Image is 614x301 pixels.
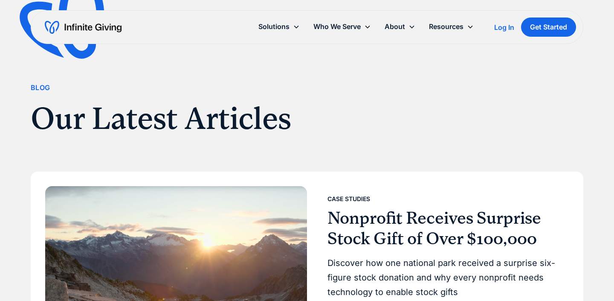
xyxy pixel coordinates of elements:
a: Log In [494,22,514,32]
div: Case Studies [327,194,370,204]
div: Who We Serve [313,21,361,32]
div: Discover how one national park received a surprise six-figure stock donation and why every nonpro... [327,256,562,299]
div: Who We Serve [307,18,378,36]
div: About [378,18,422,36]
a: Get Started [521,18,576,37]
h3: Nonprofit Receives Surprise Stock Gift of Over $100,000 [327,208,562,249]
div: Log In [494,24,514,31]
div: Resources [422,18,481,36]
div: Solutions [258,21,290,32]
h1: Our Latest Articles [31,100,467,137]
a: home [45,20,122,34]
div: About [385,21,405,32]
div: Resources [429,21,463,32]
div: Solutions [252,18,307,36]
div: Blog [31,82,50,94]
